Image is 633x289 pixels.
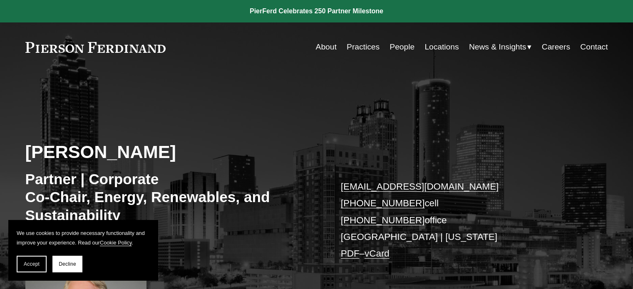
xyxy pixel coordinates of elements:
a: vCard [365,248,390,259]
button: Decline [52,256,82,272]
span: Decline [59,261,76,267]
a: People [390,39,415,55]
a: PDF [341,248,360,259]
a: Practices [347,39,380,55]
h2: [PERSON_NAME] [25,141,317,163]
a: Locations [424,39,459,55]
h3: Partner | Corporate Co-Chair, Energy, Renewables, and Sustainability [25,170,317,225]
p: cell office [GEOGRAPHIC_DATA] | [US_STATE] – [341,178,583,262]
span: News & Insights [469,40,526,54]
span: Accept [24,261,40,267]
a: About [316,39,337,55]
a: [PHONE_NUMBER] [341,198,425,208]
a: Contact [580,39,608,55]
a: Careers [542,39,570,55]
button: Accept [17,256,47,272]
a: folder dropdown [469,39,532,55]
section: Cookie banner [8,220,158,281]
a: [EMAIL_ADDRESS][DOMAIN_NAME] [341,181,499,192]
a: Cookie Policy [100,240,132,246]
p: We use cookies to provide necessary functionality and improve your experience. Read our . [17,228,150,247]
a: [PHONE_NUMBER] [341,215,425,225]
